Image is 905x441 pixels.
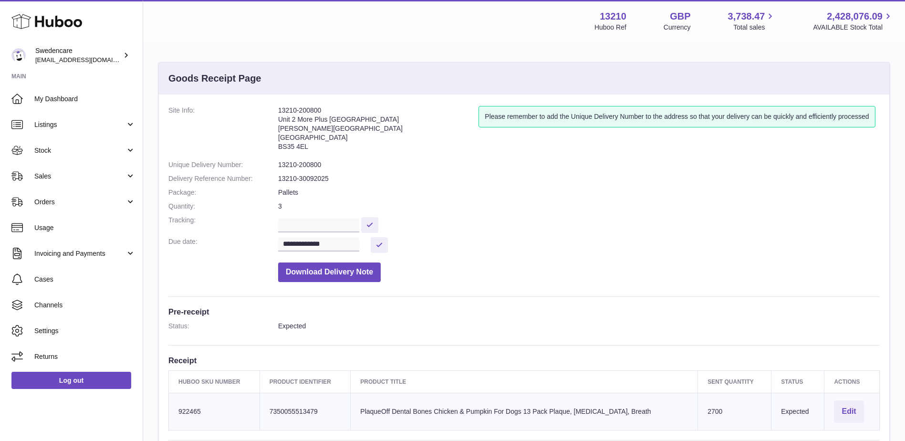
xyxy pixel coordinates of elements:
[168,202,278,211] dt: Quantity:
[278,262,381,282] button: Download Delivery Note
[168,188,278,197] dt: Package:
[11,372,131,389] a: Log out
[34,94,135,104] span: My Dashboard
[34,326,135,336] span: Settings
[34,120,125,129] span: Listings
[698,370,771,393] th: Sent Quantity
[594,23,626,32] div: Huboo Ref
[479,106,875,127] div: Please remember to add the Unique Delivery Number to the address so that your delivery can be qui...
[728,10,776,32] a: 3,738.47 Total sales
[664,23,691,32] div: Currency
[168,237,278,253] dt: Due date:
[168,306,880,317] h3: Pre-receipt
[771,370,824,393] th: Status
[813,10,894,32] a: 2,428,076.09 AVAILABLE Stock Total
[34,198,125,207] span: Orders
[260,370,351,393] th: Product Identifier
[168,216,278,232] dt: Tracking:
[834,400,863,423] button: Edit
[34,301,135,310] span: Channels
[278,174,880,183] dd: 13210-30092025
[35,46,121,64] div: Swedencare
[11,48,26,63] img: gemma.horsfield@swedencare.co.uk
[733,23,776,32] span: Total sales
[168,160,278,169] dt: Unique Delivery Number:
[260,393,351,430] td: 7350055513479
[168,174,278,183] dt: Delivery Reference Number:
[771,393,824,430] td: Expected
[34,275,135,284] span: Cases
[824,370,880,393] th: Actions
[169,393,260,430] td: 922465
[351,393,698,430] td: PlaqueOff Dental Bones Chicken & Pumpkin For Dogs 13 Pack Plaque, [MEDICAL_DATA], Breath
[278,322,880,331] dd: Expected
[813,23,894,32] span: AVAILABLE Stock Total
[34,172,125,181] span: Sales
[827,10,883,23] span: 2,428,076.09
[278,160,880,169] dd: 13210-200800
[168,322,278,331] dt: Status:
[351,370,698,393] th: Product title
[600,10,626,23] strong: 13210
[34,223,135,232] span: Usage
[278,202,880,211] dd: 3
[670,10,690,23] strong: GBP
[169,370,260,393] th: Huboo SKU Number
[34,249,125,258] span: Invoicing and Payments
[698,393,771,430] td: 2700
[168,72,261,85] h3: Goods Receipt Page
[168,106,278,156] dt: Site Info:
[728,10,765,23] span: 3,738.47
[34,146,125,155] span: Stock
[278,188,880,197] dd: Pallets
[168,355,880,366] h3: Receipt
[278,106,479,156] address: 13210-200800 Unit 2 More Plus [GEOGRAPHIC_DATA] [PERSON_NAME][GEOGRAPHIC_DATA] [GEOGRAPHIC_DATA] ...
[35,56,140,63] span: [EMAIL_ADDRESS][DOMAIN_NAME]
[34,352,135,361] span: Returns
